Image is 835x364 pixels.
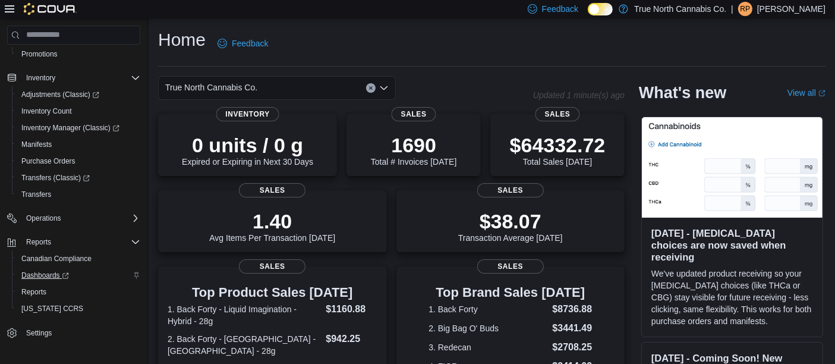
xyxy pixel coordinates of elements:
[731,2,733,16] p: |
[458,209,563,233] p: $38.07
[12,186,145,203] button: Transfers
[757,2,825,16] p: [PERSON_NAME]
[21,235,56,249] button: Reports
[12,267,145,284] a: Dashboards
[542,3,578,15] span: Feedback
[182,133,313,167] div: Expired or Expiring in Next 30 Days
[17,121,124,135] a: Inventory Manager (Classic)
[21,49,58,59] span: Promotions
[552,302,592,316] dd: $8736.88
[232,37,268,49] span: Feedback
[239,183,305,197] span: Sales
[12,250,145,267] button: Canadian Compliance
[17,87,104,102] a: Adjustments (Classic)
[165,80,257,95] span: True North Cannabis Co.
[17,252,140,266] span: Canadian Compliance
[12,170,145,186] a: Transfers (Classic)
[17,47,62,61] a: Promotions
[428,322,547,334] dt: 2. Big Bag O' Buds
[371,133,456,167] div: Total # Invoices [DATE]
[17,47,140,61] span: Promotions
[651,227,813,263] h3: [DATE] - [MEDICAL_DATA] choices are now saved when receiving
[17,252,96,266] a: Canadian Compliance
[26,328,52,338] span: Settings
[21,106,72,116] span: Inventory Count
[21,211,66,225] button: Operations
[2,70,145,86] button: Inventory
[741,2,751,16] span: RP
[17,104,77,118] a: Inventory Count
[17,171,94,185] a: Transfers (Classic)
[12,103,145,120] button: Inventory Count
[168,333,321,357] dt: 2. Back Forty - [GEOGRAPHIC_DATA] - [GEOGRAPHIC_DATA] - 28g
[326,302,377,316] dd: $1160.88
[2,324,145,341] button: Settings
[17,268,140,283] span: Dashboards
[17,154,80,168] a: Purchase Orders
[168,303,321,327] dt: 1. Back Forty - Liquid Imagination - Hybrid - 28g
[21,254,92,263] span: Canadian Compliance
[21,271,69,280] span: Dashboards
[639,83,726,102] h2: What's new
[2,234,145,250] button: Reports
[12,136,145,153] button: Manifests
[17,285,51,299] a: Reports
[21,173,90,183] span: Transfers (Classic)
[21,71,140,85] span: Inventory
[738,2,752,16] div: Rebeccah Phillips
[21,211,140,225] span: Operations
[12,300,145,317] button: [US_STATE] CCRS
[510,133,606,157] p: $64332.72
[12,46,145,62] button: Promotions
[213,32,273,55] a: Feedback
[17,268,74,283] a: Dashboards
[21,140,52,149] span: Manifests
[17,104,140,118] span: Inventory Count
[26,237,51,247] span: Reports
[588,3,613,15] input: Dark Mode
[17,171,140,185] span: Transfers (Classic)
[458,209,563,243] div: Transaction Average [DATE]
[17,302,88,316] a: [US_STATE] CCRS
[428,303,547,315] dt: 1. Back Forty
[239,259,305,274] span: Sales
[21,235,140,249] span: Reports
[168,285,377,300] h3: Top Product Sales [DATE]
[12,86,145,103] a: Adjustments (Classic)
[17,137,140,152] span: Manifests
[787,88,825,98] a: View allExternal link
[17,121,140,135] span: Inventory Manager (Classic)
[21,325,140,340] span: Settings
[535,107,580,121] span: Sales
[26,214,61,223] span: Operations
[477,259,544,274] span: Sales
[651,268,813,327] p: We've updated product receiving so your [MEDICAL_DATA] choices (like THCa or CBG) stay visible fo...
[477,183,544,197] span: Sales
[818,90,825,97] svg: External link
[21,71,60,85] button: Inventory
[392,107,436,121] span: Sales
[21,123,119,133] span: Inventory Manager (Classic)
[17,87,140,102] span: Adjustments (Classic)
[17,187,140,202] span: Transfers
[21,156,75,166] span: Purchase Orders
[21,90,99,99] span: Adjustments (Classic)
[182,133,313,157] p: 0 units / 0 g
[21,326,56,340] a: Settings
[17,137,56,152] a: Manifests
[428,285,592,300] h3: Top Brand Sales [DATE]
[24,3,77,15] img: Cova
[379,83,389,93] button: Open list of options
[17,187,56,202] a: Transfers
[216,107,279,121] span: Inventory
[12,120,145,136] a: Inventory Manager (Classic)
[17,302,140,316] span: Washington CCRS
[21,287,46,297] span: Reports
[17,285,140,299] span: Reports
[209,209,335,243] div: Avg Items Per Transaction [DATE]
[158,28,206,52] h1: Home
[21,304,83,313] span: [US_STATE] CCRS
[371,133,456,157] p: 1690
[326,332,377,346] dd: $942.25
[533,90,625,100] p: Updated 1 minute(s) ago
